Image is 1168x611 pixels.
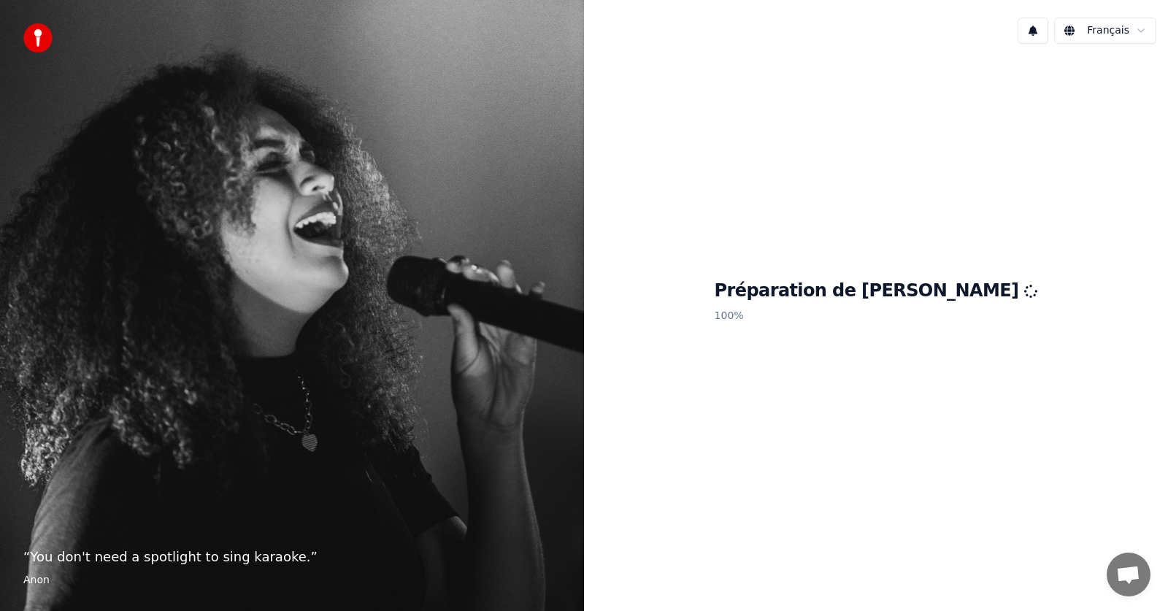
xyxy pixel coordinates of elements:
img: youka [23,23,53,53]
h1: Préparation de [PERSON_NAME] [715,280,1038,303]
a: Ouvrir le chat [1107,553,1150,596]
p: 100 % [715,303,1038,329]
p: “ You don't need a spotlight to sing karaoke. ” [23,547,561,567]
footer: Anon [23,573,561,588]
